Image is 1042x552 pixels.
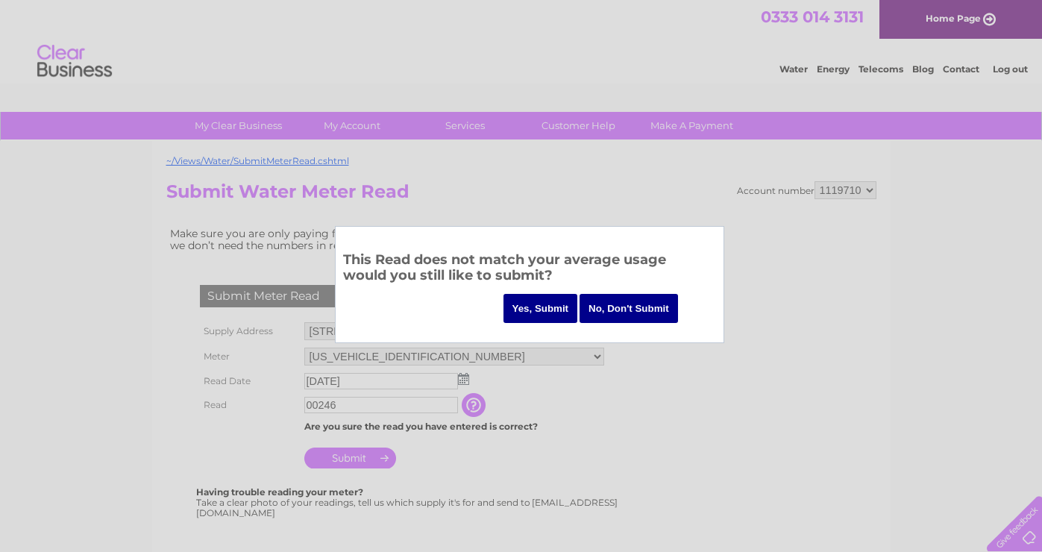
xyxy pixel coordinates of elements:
[580,294,678,323] input: No, Don't Submit
[912,63,934,75] a: Blog
[343,249,716,290] h3: This Read does not match your average usage would you still like to submit?
[993,63,1028,75] a: Log out
[859,63,903,75] a: Telecoms
[503,294,578,323] input: Yes, Submit
[169,8,874,72] div: Clear Business is a trading name of Verastar Limited (registered in [GEOGRAPHIC_DATA] No. 3667643...
[761,7,864,26] a: 0333 014 3131
[817,63,850,75] a: Energy
[37,39,113,84] img: logo.png
[943,63,979,75] a: Contact
[779,63,808,75] a: Water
